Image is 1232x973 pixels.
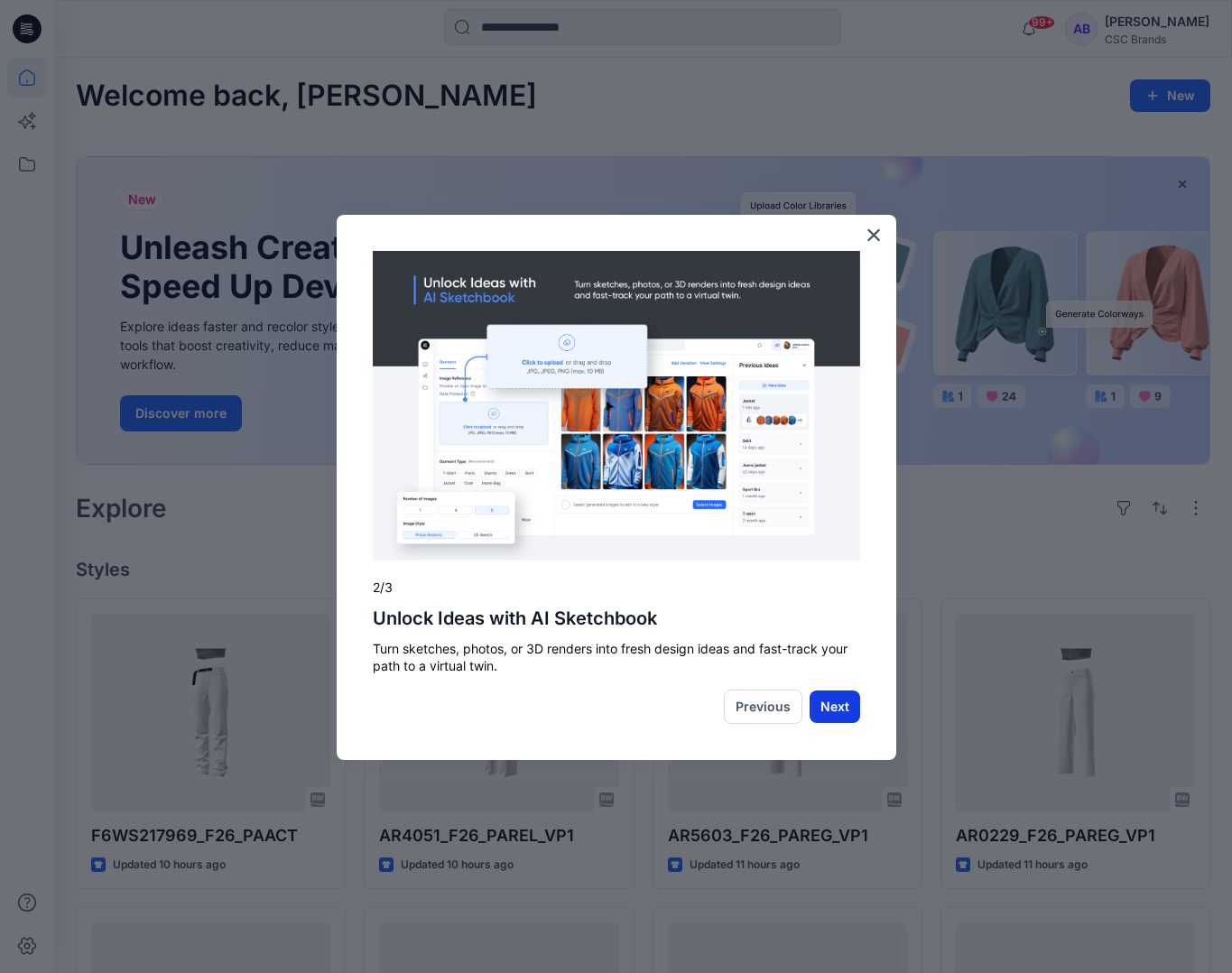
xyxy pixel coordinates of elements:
[810,690,860,723] button: Next
[866,220,883,249] button: Close
[373,640,860,675] p: Turn sketches, photos, or 3D renders into fresh design ideas and fast-track your path to a virtua...
[373,607,860,629] h2: Unlock Ideas with AI Sketchbook
[724,690,802,724] button: Previous
[373,579,860,597] p: 2/3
